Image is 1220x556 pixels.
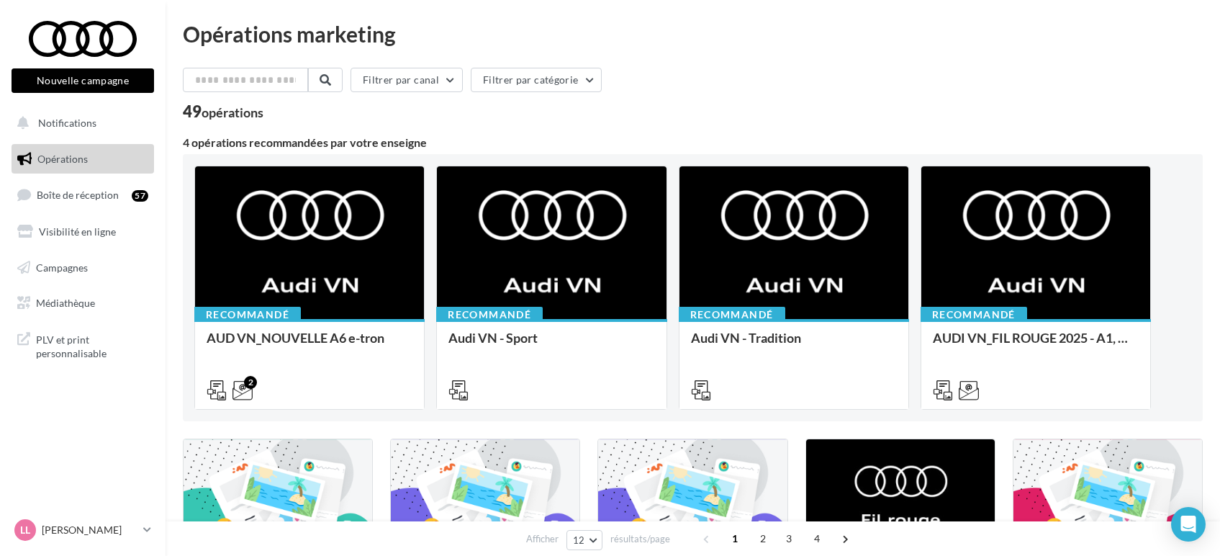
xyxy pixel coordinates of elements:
[202,106,263,119] div: opérations
[194,307,301,323] div: Recommandé
[36,261,88,273] span: Campagnes
[566,530,603,550] button: 12
[751,527,774,550] span: 2
[183,137,1203,148] div: 4 opérations recommandées par votre enseigne
[9,108,151,138] button: Notifications
[42,523,137,537] p: [PERSON_NAME]
[183,23,1203,45] div: Opérations marketing
[679,307,785,323] div: Recommandé
[20,523,30,537] span: LL
[37,153,88,165] span: Opérations
[471,68,602,92] button: Filtrer par catégorie
[691,331,897,359] div: Audi VN - Tradition
[9,217,157,247] a: Visibilité en ligne
[436,307,543,323] div: Recommandé
[207,331,412,359] div: AUD VN_NOUVELLE A6 e-tron
[777,527,800,550] span: 3
[448,331,654,359] div: Audi VN - Sport
[9,288,157,318] a: Médiathèque
[610,532,670,546] span: résultats/page
[36,330,148,361] span: PLV et print personnalisable
[933,331,1139,359] div: AUDI VN_FIL ROUGE 2025 - A1, Q2, Q3, Q5 et Q4 e-tron
[38,117,96,129] span: Notifications
[573,534,585,546] span: 12
[9,144,157,174] a: Opérations
[351,68,463,92] button: Filtrer par canal
[36,297,95,309] span: Médiathèque
[1171,507,1206,542] div: Open Intercom Messenger
[921,307,1027,323] div: Recommandé
[723,527,746,550] span: 1
[805,527,828,550] span: 4
[12,68,154,93] button: Nouvelle campagne
[526,532,559,546] span: Afficher
[9,324,157,367] a: PLV et print personnalisable
[132,190,148,202] div: 57
[9,253,157,283] a: Campagnes
[183,104,263,120] div: 49
[9,179,157,210] a: Boîte de réception57
[12,516,154,544] a: LL [PERSON_NAME]
[37,189,119,201] span: Boîte de réception
[244,376,257,389] div: 2
[39,225,116,238] span: Visibilité en ligne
